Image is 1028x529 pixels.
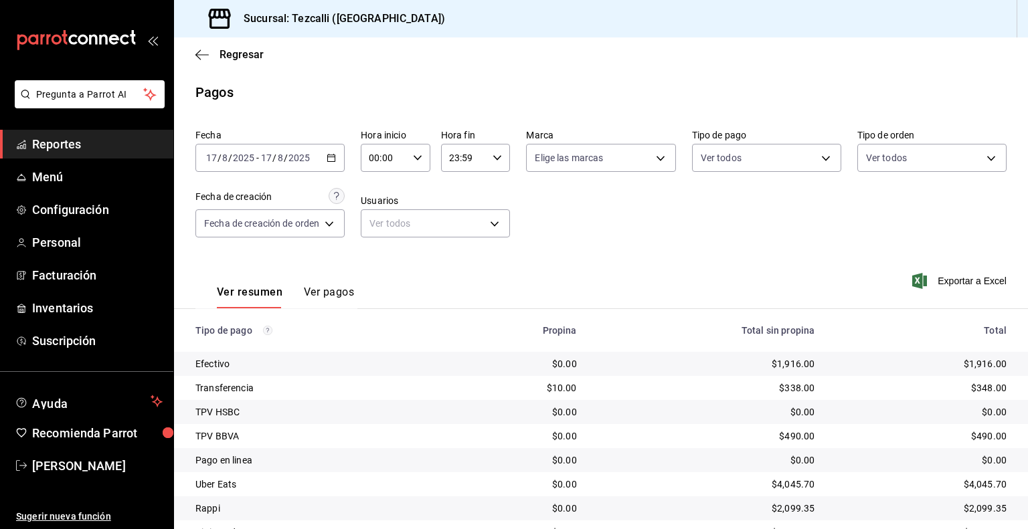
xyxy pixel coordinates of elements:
[458,502,577,515] div: $0.00
[458,381,577,395] div: $10.00
[836,502,1007,515] div: $2,099.35
[458,429,577,443] div: $0.00
[195,502,437,515] div: Rappi
[441,130,511,140] label: Hora fin
[692,130,841,140] label: Tipo de pago
[195,357,437,371] div: Efectivo
[195,429,437,443] div: TPV BBVA
[598,502,815,515] div: $2,099.35
[277,152,284,163] input: --
[836,429,1007,443] div: $490.00
[228,152,232,163] span: /
[195,453,437,467] div: Pago en linea
[32,299,163,317] span: Inventarios
[32,393,145,409] span: Ayuda
[233,11,445,27] h3: Sucursal: Tezcalli ([GEOGRAPHIC_DATA])
[598,405,815,419] div: $0.00
[361,209,510,237] div: Ver todos
[361,196,510,205] label: Usuarios
[195,190,272,204] div: Fecha de creación
[458,405,577,419] div: $0.00
[288,152,311,163] input: ----
[147,35,158,45] button: open_drawer_menu
[458,453,577,467] div: $0.00
[195,48,264,61] button: Regresar
[263,326,272,335] svg: Los pagos realizados con Pay y otras terminales son montos brutos.
[836,325,1007,336] div: Total
[217,286,282,308] button: Ver resumen
[9,97,165,111] a: Pregunta a Parrot AI
[204,217,319,230] span: Fecha de creación de orden
[272,152,276,163] span: /
[195,325,437,336] div: Tipo de pago
[32,266,163,284] span: Facturación
[195,405,437,419] div: TPV HSBC
[256,152,259,163] span: -
[260,152,272,163] input: --
[535,151,603,165] span: Elige las marcas
[284,152,288,163] span: /
[701,151,742,165] span: Ver todos
[598,325,815,336] div: Total sin propina
[836,357,1007,371] div: $1,916.00
[526,130,675,140] label: Marca
[836,405,1007,419] div: $0.00
[598,429,815,443] div: $490.00
[836,381,1007,395] div: $348.00
[218,152,222,163] span: /
[32,168,163,186] span: Menú
[195,478,437,491] div: Uber Eats
[915,273,1007,289] button: Exportar a Excel
[598,453,815,467] div: $0.00
[16,510,163,524] span: Sugerir nueva función
[32,332,163,350] span: Suscripción
[205,152,218,163] input: --
[232,152,255,163] input: ----
[304,286,354,308] button: Ver pagos
[598,381,815,395] div: $338.00
[195,82,234,102] div: Pagos
[458,478,577,491] div: $0.00
[857,130,1007,140] label: Tipo de orden
[32,457,163,475] span: [PERSON_NAME]
[32,424,163,442] span: Recomienda Parrot
[598,357,815,371] div: $1,916.00
[361,130,430,140] label: Hora inicio
[36,88,144,102] span: Pregunta a Parrot AI
[32,233,163,251] span: Personal
[866,151,907,165] span: Ver todos
[222,152,228,163] input: --
[15,80,165,108] button: Pregunta a Parrot AI
[598,478,815,491] div: $4,045.70
[836,478,1007,491] div: $4,045.70
[32,135,163,153] span: Reportes
[458,357,577,371] div: $0.00
[217,286,354,308] div: navigation tabs
[458,325,577,336] div: Propina
[195,381,437,395] div: Transferencia
[836,453,1007,467] div: $0.00
[32,201,163,219] span: Configuración
[195,130,345,140] label: Fecha
[220,48,264,61] span: Regresar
